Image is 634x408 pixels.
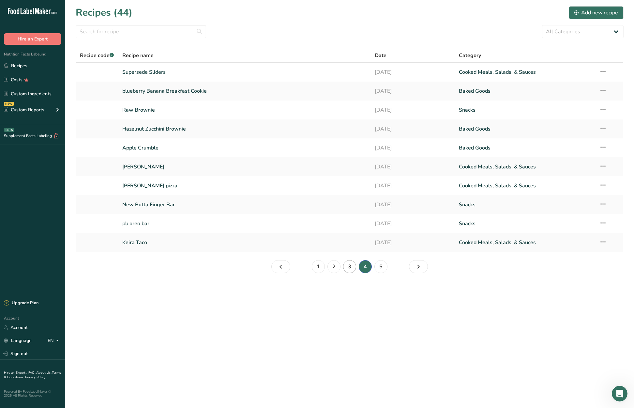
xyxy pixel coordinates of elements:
a: [DATE] [375,65,451,79]
a: Cooked Meals, Salads, & Sauces [459,65,591,79]
a: [DATE] [375,160,451,174]
a: Apple Crumble [122,141,367,155]
span: Date [375,52,386,59]
a: Page 5. [409,260,428,273]
a: Privacy Policy [25,375,45,380]
a: Snacks [459,103,591,117]
a: [DATE] [375,141,451,155]
a: Snacks [459,198,591,212]
input: Search for recipe [76,25,206,38]
a: Hire an Expert . [4,370,27,375]
a: [DATE] [375,217,451,230]
a: New Butta Finger Bar [122,198,367,212]
a: Language [4,335,32,346]
iframe: Intercom live chat [612,386,627,401]
a: pb oreo bar [122,217,367,230]
a: Keira Taco [122,236,367,249]
a: Page 5. [374,260,387,273]
a: About Us . [36,370,52,375]
button: Add new recipe [569,6,624,19]
a: Raw Brownie [122,103,367,117]
a: Cooked Meals, Salads, & Sauces [459,179,591,193]
a: Terms & Conditions . [4,370,61,380]
button: Hire an Expert [4,33,61,45]
a: Supersede Sliders [122,65,367,79]
div: Powered By FoodLabelMaker © 2025 All Rights Reserved [4,390,61,398]
a: FAQ . [28,370,36,375]
span: Category [459,52,481,59]
a: [DATE] [375,198,451,212]
a: Baked Goods [459,141,591,155]
a: Cooked Meals, Salads, & Sauces [459,236,591,249]
a: Cooked Meals, Salads, & Sauces [459,160,591,174]
div: Add new recipe [574,9,618,17]
a: Baked Goods [459,84,591,98]
div: Custom Reports [4,106,44,113]
a: [PERSON_NAME] [122,160,367,174]
a: Page 3. [343,260,356,273]
h1: Recipes (44) [76,5,132,20]
a: Snacks [459,217,591,230]
a: [DATE] [375,122,451,136]
a: Page 2. [327,260,340,273]
a: Hazelnut Zucchini Brownie [122,122,367,136]
a: Page 3. [271,260,290,273]
a: [DATE] [375,236,451,249]
a: [DATE] [375,179,451,193]
div: Upgrade Plan [4,300,38,306]
span: Recipe code [80,52,114,59]
a: blueberry Banana Breakfast Cookie [122,84,367,98]
a: [PERSON_NAME] pizza [122,179,367,193]
div: EN [48,337,61,345]
div: NEW [4,102,14,106]
span: Recipe name [122,52,154,59]
a: [DATE] [375,84,451,98]
a: Baked Goods [459,122,591,136]
div: BETA [4,128,14,132]
a: Page 1. [312,260,325,273]
a: [DATE] [375,103,451,117]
